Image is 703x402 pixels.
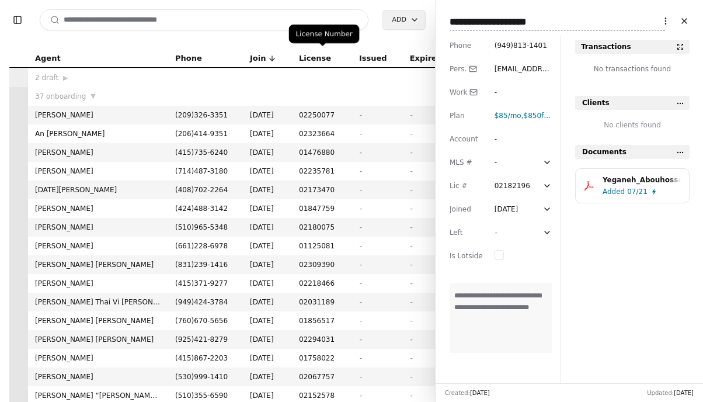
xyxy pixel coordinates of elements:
span: [PERSON_NAME] [35,371,161,383]
span: - [359,167,361,175]
span: ( 760 ) 670 - 5656 [175,317,228,325]
span: [DATE] [250,259,285,271]
div: - [495,133,516,145]
span: [PERSON_NAME] [35,221,161,233]
span: - [359,130,361,138]
span: [PERSON_NAME] [35,147,161,158]
span: [PERSON_NAME] [35,352,161,364]
span: 01856517 [299,315,345,327]
span: ( 408 ) 702 - 2264 [175,186,228,194]
button: Add [382,10,426,30]
div: MLS # [450,157,483,168]
div: - [495,86,516,98]
span: [PERSON_NAME] [35,109,161,121]
span: [PERSON_NAME] [35,278,161,289]
span: - [359,186,361,194]
span: 02323664 [299,128,345,140]
span: ( 949 ) 813 - 1401 [495,41,547,50]
span: ( 415 ) 371 - 9277 [175,279,228,287]
span: ( 415 ) 735 - 6240 [175,148,228,157]
span: Documents [582,146,627,158]
span: [DATE] [250,352,285,364]
span: [PERSON_NAME] Thai Vi [PERSON_NAME] [35,296,161,308]
div: No clients found [575,119,690,131]
span: [DATE] [250,165,285,177]
span: [DATE] [250,128,285,140]
span: 02250077 [299,109,345,121]
span: 02067757 [299,371,345,383]
span: Added [603,186,625,197]
span: - [410,130,412,138]
span: ( 831 ) 239 - 1416 [175,261,228,269]
span: [DATE] [250,203,285,214]
span: 02294031 [299,334,345,345]
span: $85 /mo [495,112,521,120]
div: No transactions found [575,63,690,82]
span: - [410,223,412,231]
span: - [410,391,412,400]
span: [DATE] [250,371,285,383]
span: [DATE] [250,147,285,158]
span: [PERSON_NAME] “[PERSON_NAME]” [PERSON_NAME] [35,390,161,401]
span: ( 530 ) 999 - 1410 [175,373,228,381]
span: 02180075 [299,221,345,233]
span: Join [250,52,266,65]
span: [DATE] [250,390,285,401]
span: ( 415 ) 867 - 2203 [175,354,228,362]
span: ( 206 ) 414 - 9351 [175,130,228,138]
span: - [359,354,361,362]
span: - [410,354,412,362]
span: [DATE] [250,240,285,252]
span: 37 onboarding [35,91,86,102]
span: 01125081 [299,240,345,252]
span: - [359,223,361,231]
span: - [359,242,361,250]
span: 02031189 [299,296,345,308]
span: - [359,373,361,381]
span: Issued [359,52,387,65]
div: Transactions [581,41,631,53]
span: [PERSON_NAME] [35,203,161,214]
span: [DATE] [250,278,285,289]
span: - [359,261,361,269]
span: ▶ [63,73,68,84]
span: 02218466 [299,278,345,289]
div: Pers. [450,63,483,75]
span: [DATE] [250,334,285,345]
span: 02235781 [299,165,345,177]
span: - [410,186,412,194]
span: - [359,391,361,400]
span: - [410,148,412,157]
span: [DATE] [250,315,285,327]
div: Plan [450,110,483,122]
div: License Number [289,25,360,43]
span: [PERSON_NAME] [PERSON_NAME] [35,334,161,345]
span: - [410,279,412,287]
span: 02152578 [299,390,345,401]
span: 02309390 [299,259,345,271]
span: - [410,167,412,175]
span: ( 661 ) 228 - 6978 [175,242,228,250]
div: Account [450,133,483,145]
span: [DATE] [674,390,694,396]
span: 01476880 [299,147,345,158]
span: - [359,279,361,287]
div: 2 draft [35,72,161,84]
span: Agent [35,52,61,65]
span: 01758022 [299,352,345,364]
span: [DATE] [250,184,285,196]
div: [DATE] [495,203,518,215]
span: 07/21 [627,186,648,197]
span: ( 714 ) 487 - 3180 [175,167,228,175]
div: Created: [445,389,490,397]
span: - [359,335,361,344]
span: [PERSON_NAME] [PERSON_NAME] [35,259,161,271]
span: [PERSON_NAME] [PERSON_NAME] [35,315,161,327]
span: An [PERSON_NAME] [35,128,161,140]
span: Expires [410,52,441,65]
span: 01847759 [299,203,345,214]
span: - [495,228,497,237]
div: Left [450,227,483,238]
span: [DATE] [250,296,285,308]
span: [PERSON_NAME] [35,240,161,252]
